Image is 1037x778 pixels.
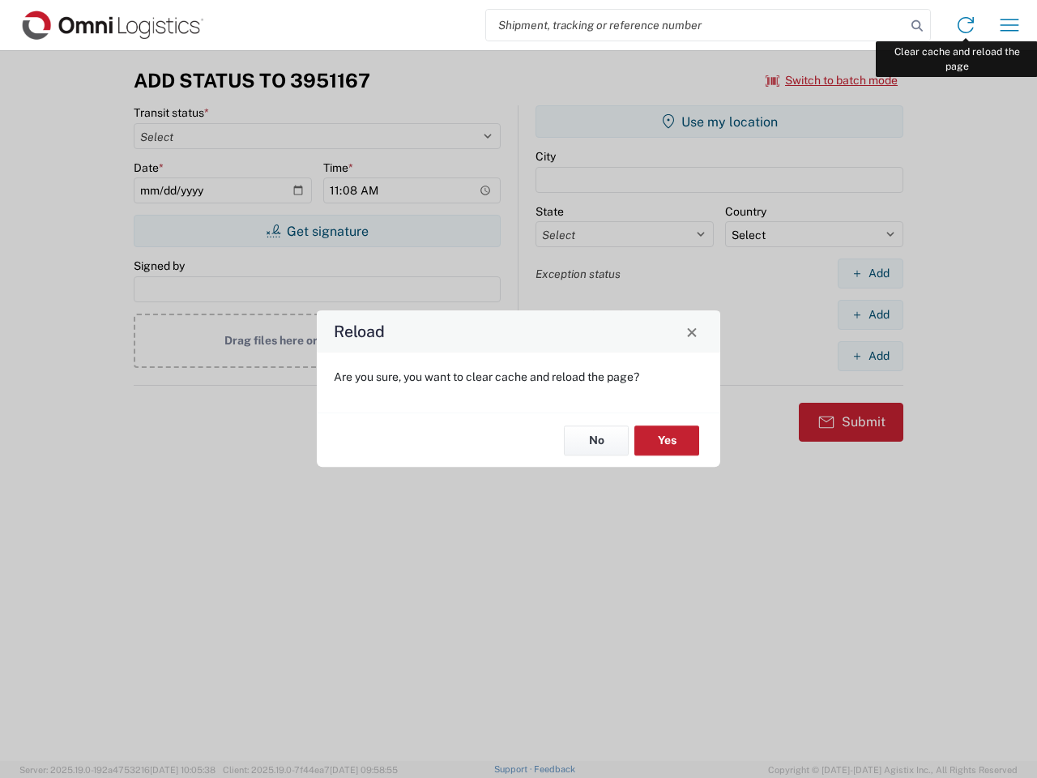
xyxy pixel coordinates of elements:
p: Are you sure, you want to clear cache and reload the page? [334,370,703,384]
button: No [564,425,629,455]
button: Close [681,320,703,343]
input: Shipment, tracking or reference number [486,10,906,41]
h4: Reload [334,320,385,344]
button: Yes [634,425,699,455]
